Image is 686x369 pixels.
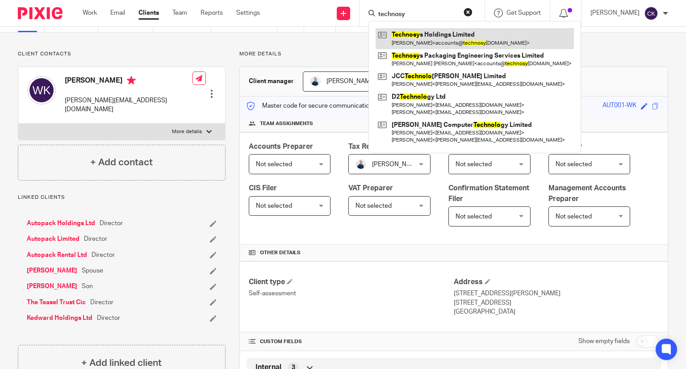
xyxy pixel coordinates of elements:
[310,76,321,87] img: MC_T&CO-3.jpg
[27,314,92,323] a: Kedward Holdings Ltd
[454,277,659,287] h4: Address
[236,8,260,17] a: Settings
[260,120,313,127] span: Team assignments
[506,10,541,16] span: Get Support
[454,307,659,316] p: [GEOGRAPHIC_DATA]
[27,76,56,105] img: svg%3E
[548,184,626,202] span: Management Accounts Preparer
[556,161,592,168] span: Not selected
[27,235,79,243] a: Autopack Limited
[326,78,376,84] span: [PERSON_NAME]
[578,337,630,346] label: Show empty fields
[92,251,115,260] span: Director
[27,282,77,291] a: [PERSON_NAME]
[27,266,77,275] a: [PERSON_NAME]
[172,128,202,135] p: More details
[83,8,97,17] a: Work
[249,338,454,345] h4: CUSTOM FIELDS
[90,155,153,169] h4: + Add contact
[556,214,592,220] span: Not selected
[454,298,659,307] p: [STREET_ADDRESS]
[377,11,458,19] input: Search
[644,6,658,21] img: svg%3E
[100,219,123,228] span: Director
[27,219,95,228] a: Autopack Holdings Ltd
[260,249,301,256] span: Other details
[256,203,292,209] span: Not selected
[454,289,659,298] p: [STREET_ADDRESS][PERSON_NAME]
[249,277,454,287] h4: Client type
[249,143,313,150] span: Accounts Preparer
[456,214,492,220] span: Not selected
[456,161,492,168] span: Not selected
[27,251,87,260] a: Autopack Rental Ltd
[138,8,159,17] a: Clients
[356,159,366,170] img: MC_T&CO-3.jpg
[348,143,416,150] span: Tax Return Preparer
[27,298,86,307] a: The Teasel Trust Cic
[249,77,294,86] h3: Client manager
[249,184,277,192] span: CIS Filer
[590,8,640,17] p: [PERSON_NAME]
[84,235,107,243] span: Director
[65,96,192,114] p: [PERSON_NAME][EMAIL_ADDRESS][DOMAIN_NAME]
[172,8,187,17] a: Team
[201,8,223,17] a: Reports
[90,298,113,307] span: Director
[18,50,226,58] p: Client contacts
[110,8,125,17] a: Email
[356,203,392,209] span: Not selected
[464,8,473,17] button: Clear
[82,266,103,275] span: Spouse
[127,76,136,85] i: Primary
[97,314,120,323] span: Director
[247,101,401,110] p: Master code for secure communications and files
[348,184,393,192] span: VAT Preparer
[239,50,668,58] p: More details
[448,184,529,202] span: Confirmation Statement Filer
[256,161,292,168] span: Not selected
[65,76,192,87] h4: [PERSON_NAME]
[602,101,636,111] div: AUT001-WK
[82,282,93,291] span: Son
[372,161,421,168] span: [PERSON_NAME]
[249,289,454,298] p: Self-assessment
[18,194,226,201] p: Linked clients
[18,7,63,19] img: Pixie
